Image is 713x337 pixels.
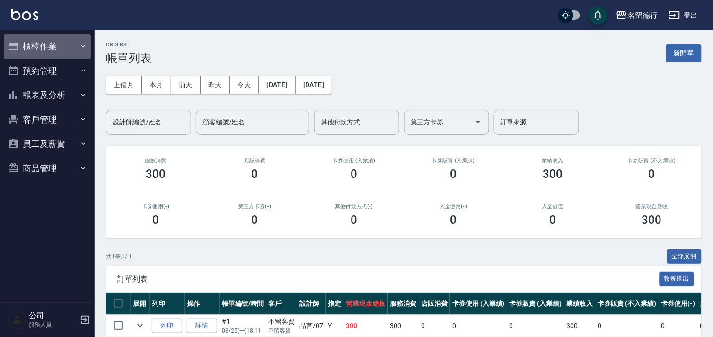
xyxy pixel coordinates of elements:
p: 08/25 (一) 18:11 [222,327,264,335]
th: 卡券販賣 (不入業績) [595,293,659,315]
a: 詳情 [187,319,217,333]
td: Y [326,315,343,337]
button: 登出 [665,7,702,24]
img: Person [8,310,26,329]
h2: 店販消費 [217,158,293,164]
button: 全部展開 [667,249,702,264]
button: expand row [133,319,147,333]
h2: 卡券使用 (入業績) [316,158,393,164]
h3: 0 [252,168,258,181]
td: 0 [419,315,450,337]
a: 報表匯出 [660,274,695,283]
button: [DATE] [296,76,332,94]
button: save [589,6,607,25]
h2: 卡券使用(-) [117,204,194,210]
th: 卡券使用(-) [659,293,698,315]
th: 卡券使用 (入業績) [450,293,507,315]
h3: 300 [146,168,166,181]
th: 操作 [185,293,220,315]
div: 不留客資 [269,317,295,327]
h3: 0 [351,168,358,181]
h2: 入金儲值 [514,204,591,210]
a: 新開單 [666,48,702,57]
h3: 0 [152,213,159,227]
h3: 帳單列表 [106,52,151,65]
button: 報表匯出 [660,272,695,286]
td: 300 [564,315,596,337]
h3: 0 [549,213,556,227]
h3: 0 [252,213,258,227]
button: [DATE] [259,76,295,94]
h3: 300 [642,213,662,227]
button: 前天 [171,76,201,94]
th: 指定 [326,293,343,315]
h2: 入金使用(-) [415,204,492,210]
td: #1 [220,315,266,337]
h2: ORDERS [106,42,151,48]
button: 報表及分析 [4,83,91,107]
h3: 0 [450,168,457,181]
th: 帳單編號/時間 [220,293,266,315]
img: Logo [11,9,38,20]
th: 營業現金應收 [343,293,388,315]
div: 名留德行 [627,9,658,21]
h3: 0 [450,213,457,227]
button: 預約管理 [4,59,91,83]
td: 0 [507,315,564,337]
h2: 營業現金應收 [614,204,690,210]
button: 新開單 [666,44,702,62]
td: 300 [388,315,419,337]
h3: 0 [351,213,358,227]
th: 服務消費 [388,293,419,315]
button: 櫃檯作業 [4,34,91,59]
h3: 服務消費 [117,158,194,164]
td: 品言 /07 [297,315,326,337]
p: 不留客資 [269,327,295,335]
h3: 0 [649,168,655,181]
button: 名留德行 [612,6,661,25]
h2: 第三方卡券(-) [217,204,293,210]
p: 共 1 筆, 1 / 1 [106,252,132,261]
h2: 卡券販賣 (不入業績) [614,158,690,164]
button: Open [471,115,486,130]
button: 商品管理 [4,156,91,181]
h2: 其他付款方式(-) [316,204,393,210]
th: 店販消費 [419,293,450,315]
button: 本月 [142,76,171,94]
th: 展開 [131,293,150,315]
td: 300 [343,315,388,337]
button: 上個月 [106,76,142,94]
h3: 300 [543,168,563,181]
button: 員工及薪資 [4,132,91,156]
th: 列印 [150,293,185,315]
h5: 公司 [29,311,77,320]
td: 0 [450,315,507,337]
button: 客戶管理 [4,107,91,132]
button: 今天 [230,76,259,94]
th: 卡券販賣 (入業績) [507,293,564,315]
p: 服務人員 [29,320,77,329]
td: 0 [595,315,659,337]
th: 設計師 [297,293,326,315]
h2: 卡券販賣 (入業績) [415,158,492,164]
th: 業績收入 [564,293,596,315]
td: 0 [659,315,698,337]
button: 昨天 [201,76,230,94]
h2: 業績收入 [514,158,591,164]
th: 客戶 [266,293,298,315]
button: 列印 [152,319,182,333]
span: 訂單列表 [117,275,660,284]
